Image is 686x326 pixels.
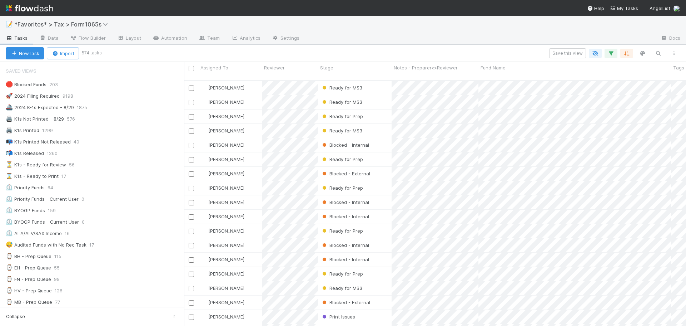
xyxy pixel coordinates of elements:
div: K1s Printed Not Released [6,137,71,146]
input: Toggle Row Selected [189,257,194,263]
input: Toggle Row Selected [189,286,194,291]
div: Priority Funds - Current User [6,195,79,204]
input: Toggle Row Selected [189,214,194,220]
div: [PERSON_NAME] [201,213,244,220]
input: Toggle Row Selected [189,128,194,134]
span: Flow Builder [70,34,106,42]
a: Automation [147,33,193,44]
span: Saved Views [6,64,36,78]
span: 1875 [77,103,94,112]
img: avatar_711f55b7-5a46-40da-996f-bc93b6b86381.png [202,257,207,262]
span: 🖨️ [6,127,13,133]
span: Collapse [6,313,25,320]
span: [PERSON_NAME] [208,142,244,148]
span: Assigned To [200,64,228,71]
span: Ready for MS3 [321,85,362,91]
button: NewTask [6,47,44,59]
input: Toggle Row Selected [189,86,194,91]
input: Toggle Row Selected [189,143,194,148]
img: avatar_66854b90-094e-431f-b713-6ac88429a2b8.png [202,156,207,162]
span: 1299 [42,126,60,135]
span: [PERSON_NAME] [208,228,244,234]
div: ALA/ALV/SAX Income [6,229,62,238]
div: 2024 K-1s Expected - 8/29 [6,103,74,112]
span: 17 [89,240,101,249]
span: Tags [673,64,684,71]
span: Print Issues [321,314,355,320]
small: 574 tasks [82,50,102,56]
input: Toggle Row Selected [189,186,194,191]
span: [PERSON_NAME] [208,113,244,119]
div: K1s Printed [6,126,39,135]
span: Fund Name [481,64,506,71]
span: 0 [81,195,91,204]
button: Save this view [549,48,586,58]
div: 2024 Filing Required [6,92,60,101]
a: Data [34,33,64,44]
span: Stage [320,64,333,71]
span: 17 [61,172,73,181]
div: Blocked - Internal [321,256,369,263]
span: [PERSON_NAME] [208,242,244,248]
span: 9198 [63,92,80,101]
input: Toggle All Rows Selected [189,66,194,71]
div: K1s Released [6,149,44,158]
span: ⏲️ [6,207,13,213]
div: Ready for Prep [321,184,363,191]
span: 🛑 [6,81,13,87]
span: [PERSON_NAME] [208,285,244,291]
div: [PERSON_NAME] [201,313,244,320]
div: K1s - Ready to Print [6,172,59,181]
span: 🚢 [6,104,13,110]
span: [PERSON_NAME] [208,199,244,205]
img: avatar_711f55b7-5a46-40da-996f-bc93b6b86381.png [202,128,207,133]
input: Toggle Row Selected [189,114,194,120]
img: avatar_66854b90-094e-431f-b713-6ac88429a2b8.png [202,228,207,234]
span: 576 [67,115,82,123]
a: Docs [655,33,686,44]
div: Help [587,5,604,12]
div: Print Issues [321,313,355,320]
img: avatar_711f55b7-5a46-40da-996f-bc93b6b86381.png [202,171,207,176]
span: 🚀 [6,93,13,99]
div: [PERSON_NAME] [201,284,244,292]
input: Toggle Row Selected [189,229,194,234]
a: Layout [111,33,147,44]
a: Analytics [225,33,266,44]
span: 😅 [6,242,13,248]
img: avatar_711f55b7-5a46-40da-996f-bc93b6b86381.png [202,300,207,305]
span: 📝 [6,21,13,27]
div: [PERSON_NAME] [201,170,244,177]
div: [PERSON_NAME] [201,184,244,191]
span: ⏲️ [6,196,13,202]
div: K1s - Ready for Review [6,160,66,169]
input: Toggle Row Selected [189,315,194,320]
span: *Favorites* > Tax > Form1065s [14,21,111,28]
span: [PERSON_NAME] [208,171,244,176]
span: ⏲️ [6,230,13,236]
input: Toggle Row Selected [189,300,194,306]
span: [PERSON_NAME] [208,300,244,305]
span: 55 [54,263,67,272]
span: 159 [48,206,63,215]
span: Ready for Prep [321,156,363,162]
div: Ready for Prep [321,270,363,277]
span: [PERSON_NAME] [208,185,244,191]
img: avatar_711f55b7-5a46-40da-996f-bc93b6b86381.png [202,199,207,205]
div: Ready for MS3 [321,284,362,292]
span: Tasks [6,34,28,42]
span: Ready for Prep [321,185,363,191]
span: Blocked - External [321,300,370,305]
div: [PERSON_NAME] [201,113,244,120]
span: AngelList [650,5,670,11]
span: 1260 [47,149,65,158]
div: BYOGP Funds [6,206,45,215]
img: avatar_d45d11ee-0024-4901-936f-9df0a9cc3b4e.png [202,214,207,219]
span: [PERSON_NAME] [208,156,244,162]
span: 203 [49,80,65,89]
div: [PERSON_NAME] [201,227,244,234]
div: Ready for MS3 [321,98,362,106]
div: Blocked - External [321,170,370,177]
input: Toggle Row Selected [189,200,194,205]
img: logo-inverted-e16ddd16eac7371096b0.svg [6,2,53,14]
